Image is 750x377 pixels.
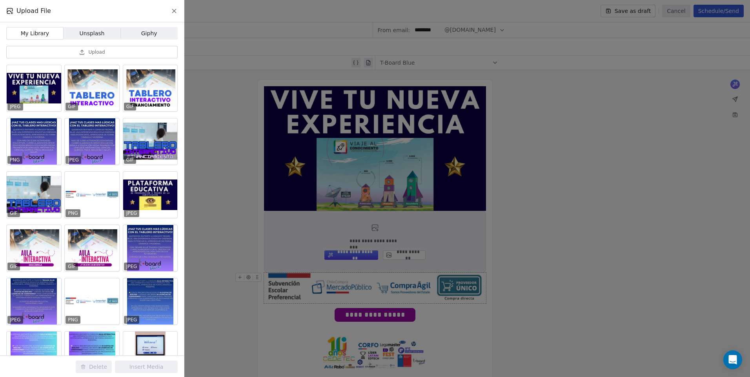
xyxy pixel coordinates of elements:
span: Unsplash [80,29,105,38]
button: Delete [76,361,112,373]
p: PNG [68,210,78,216]
p: JPEG [126,317,137,323]
span: Upload File [16,6,51,16]
p: PNG [68,317,78,323]
span: Giphy [141,29,157,38]
p: GIF [10,210,18,216]
p: GIF [68,263,76,270]
p: GIF [126,103,134,110]
p: GIF [126,157,134,163]
p: JPEG [126,210,137,216]
p: GIF [10,263,18,270]
p: JPEG [126,263,137,270]
p: JPEG [10,317,21,323]
span: Upload [88,49,105,55]
button: Upload [6,46,178,58]
p: GIF [68,103,76,110]
p: PNG [10,157,20,163]
p: JPEG [68,157,79,163]
button: Insert Media [115,361,178,373]
p: JPEG [10,103,21,110]
div: Open Intercom Messenger [723,350,742,369]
